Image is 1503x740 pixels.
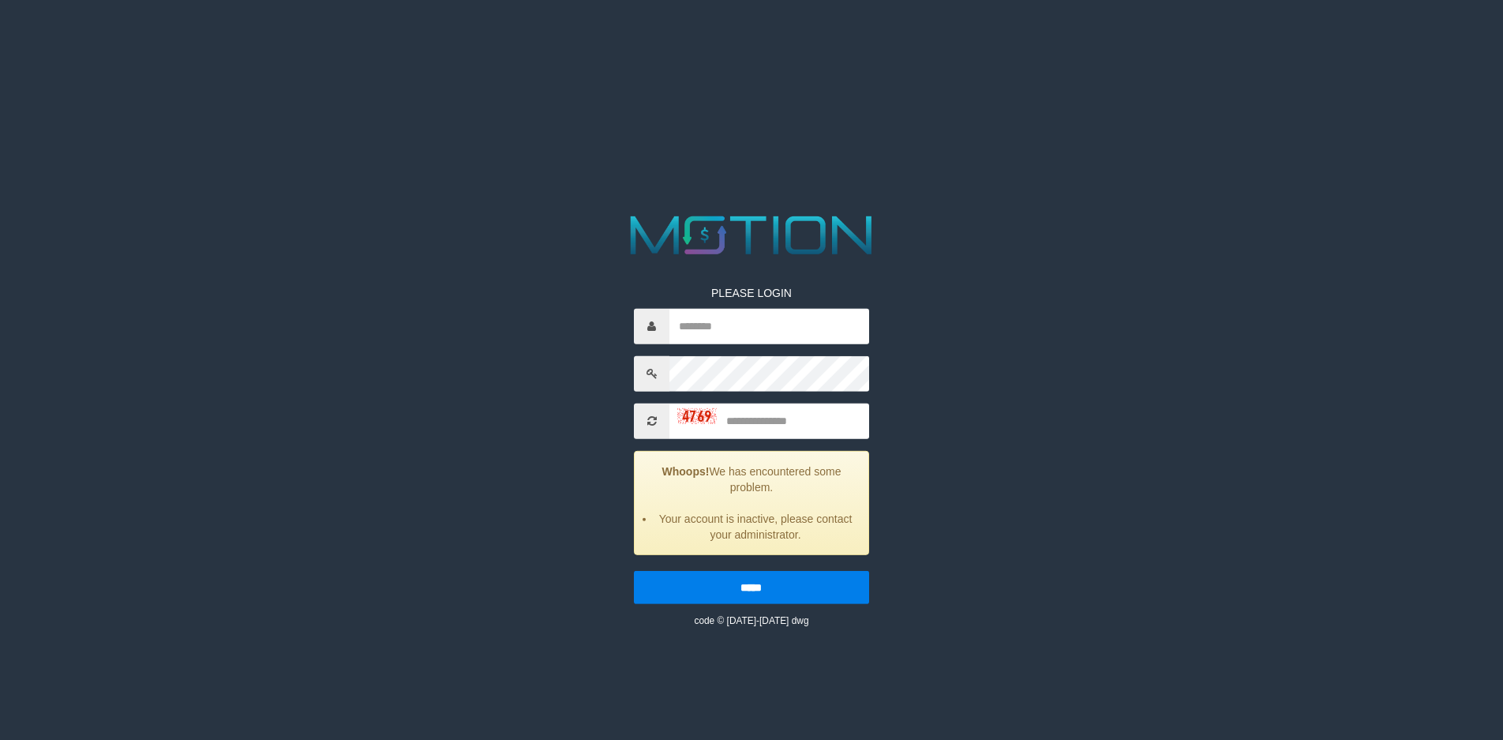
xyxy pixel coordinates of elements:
[677,408,717,424] img: captcha
[620,209,883,261] img: MOTION_logo.png
[694,614,808,625] small: code © [DATE]-[DATE] dwg
[634,450,868,554] div: We has encountered some problem.
[662,464,710,477] strong: Whoops!
[654,510,856,542] li: Your account is inactive, please contact your administrator.
[634,284,868,300] p: PLEASE LOGIN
